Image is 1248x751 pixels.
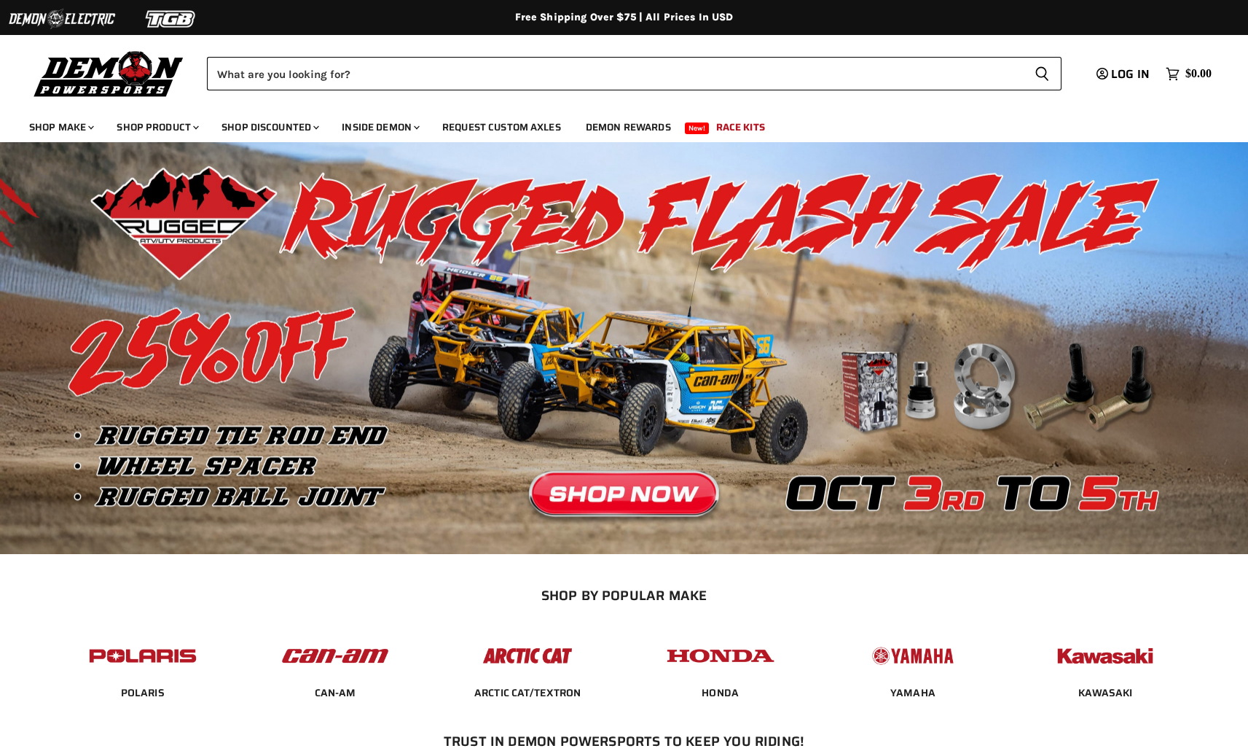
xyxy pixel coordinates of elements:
img: POPULAR_MAKE_logo_4_4923a504-4bac-4306-a1be-165a52280178.jpg [664,634,777,678]
span: Log in [1111,65,1150,83]
span: YAMAHA [890,686,935,701]
img: Demon Electric Logo 2 [7,5,117,33]
span: ARCTIC CAT/TEXTRON [474,686,581,701]
a: Shop Make [18,112,103,142]
a: CAN-AM [315,686,356,699]
img: POPULAR_MAKE_logo_1_adc20308-ab24-48c4-9fac-e3c1a623d575.jpg [278,634,392,678]
a: KAWASAKI [1078,686,1132,699]
input: Search [207,57,1023,90]
div: Free Shipping Over $75 | All Prices In USD [42,11,1207,24]
form: Product [207,57,1061,90]
a: Shop Product [106,112,208,142]
img: POPULAR_MAKE_logo_5_20258e7f-293c-4aac-afa8-159eaa299126.jpg [856,634,970,678]
h2: SHOP BY POPULAR MAKE [59,588,1189,603]
span: HONDA [702,686,739,701]
img: POPULAR_MAKE_logo_3_027535af-6171-4c5e-a9bc-f0eccd05c5d6.jpg [471,634,584,678]
img: TGB Logo 2 [117,5,226,33]
a: $0.00 [1158,63,1219,85]
span: $0.00 [1185,67,1212,81]
ul: Main menu [18,106,1208,142]
img: POPULAR_MAKE_logo_6_76e8c46f-2d1e-4ecc-b320-194822857d41.jpg [1048,634,1162,678]
a: ARCTIC CAT/TEXTRON [474,686,581,699]
a: HONDA [702,686,739,699]
span: KAWASAKI [1078,686,1132,701]
img: Demon Powersports [29,47,189,99]
a: Demon Rewards [575,112,682,142]
a: Log in [1090,68,1158,81]
a: Race Kits [705,112,776,142]
a: YAMAHA [890,686,935,699]
a: Request Custom Axles [431,112,572,142]
span: CAN-AM [315,686,356,701]
span: POLARIS [121,686,165,701]
span: New! [685,122,710,134]
button: Search [1023,57,1061,90]
a: POLARIS [121,686,165,699]
a: Inside Demon [331,112,428,142]
h2: Trust In Demon Powersports To Keep You Riding! [76,734,1172,749]
img: POPULAR_MAKE_logo_2_dba48cf1-af45-46d4-8f73-953a0f002620.jpg [86,634,200,678]
a: Shop Discounted [211,112,328,142]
